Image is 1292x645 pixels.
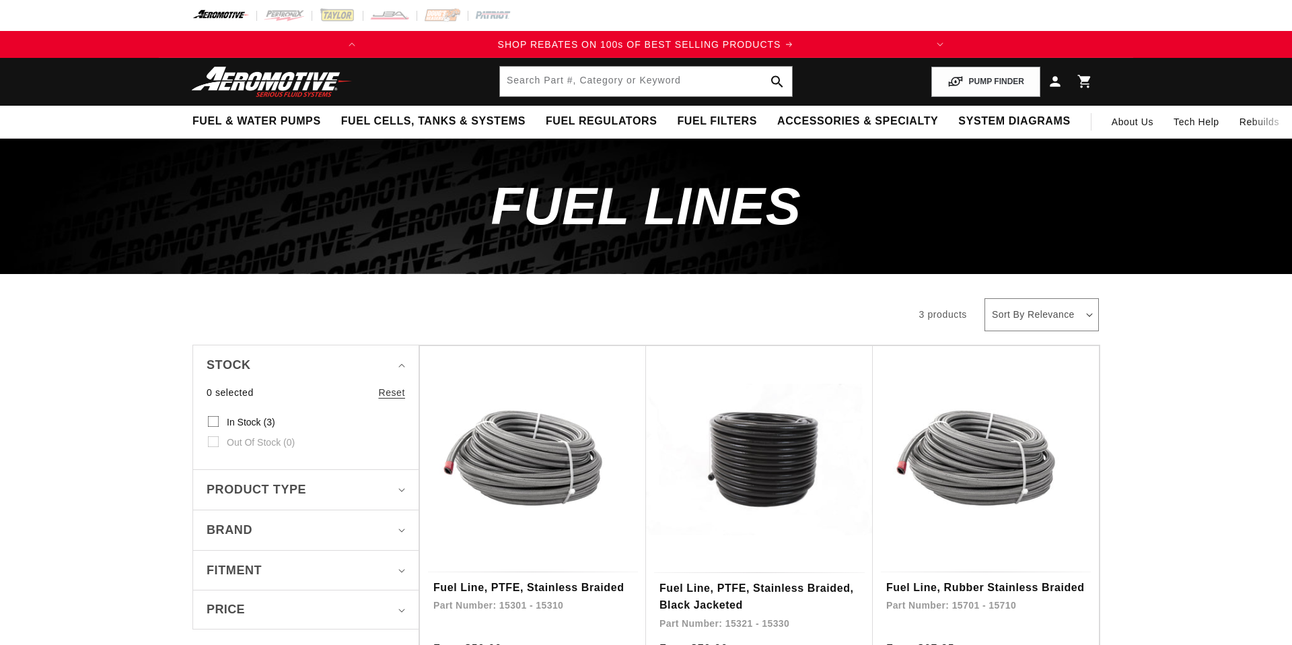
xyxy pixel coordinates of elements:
[207,385,254,400] span: 0 selected
[341,114,526,129] span: Fuel Cells, Tanks & Systems
[500,67,792,96] input: Search by Part Number, Category or Keyword
[207,520,252,540] span: Brand
[207,480,306,500] span: Product type
[767,106,948,137] summary: Accessories & Specialty
[159,31,1133,58] slideshow-component: Translation missing: en.sections.announcements.announcement_bar
[777,114,938,129] span: Accessories & Specialty
[207,345,405,385] summary: Stock (0 selected)
[1240,114,1279,129] span: Rebuilds
[927,31,954,58] button: Translation missing: en.sections.announcements.next_announcement
[207,561,262,580] span: Fitment
[1174,114,1219,129] span: Tech Help
[192,114,321,129] span: Fuel & Water Pumps
[667,106,767,137] summary: Fuel Filters
[182,106,331,137] summary: Fuel & Water Pumps
[536,106,667,137] summary: Fuel Regulators
[227,436,295,448] span: Out of stock (0)
[207,551,405,590] summary: Fitment (0 selected)
[207,470,405,510] summary: Product type (0 selected)
[886,579,1085,597] a: Fuel Line, Rubber Stainless Braided
[958,114,1070,129] span: System Diagrams
[498,39,781,50] span: SHOP REBATES ON 100s OF BEST SELLING PRODUCTS
[762,67,792,96] button: search button
[365,37,927,52] div: Announcement
[433,579,633,597] a: Fuel Line, PTFE, Stainless Braided
[207,355,251,375] span: Stock
[931,67,1040,97] button: PUMP FINDER
[207,510,405,550] summary: Brand (0 selected)
[677,114,757,129] span: Fuel Filters
[546,114,657,129] span: Fuel Regulators
[491,176,801,236] span: Fuel Lines
[207,590,405,629] summary: Price
[1112,116,1153,127] span: About Us
[378,385,405,400] a: Reset
[1163,106,1229,138] summary: Tech Help
[331,106,536,137] summary: Fuel Cells, Tanks & Systems
[207,601,245,619] span: Price
[227,416,275,428] span: In stock (3)
[1229,106,1289,138] summary: Rebuilds
[338,31,365,58] button: Translation missing: en.sections.announcements.previous_announcement
[365,37,927,52] a: SHOP REBATES ON 100s OF BEST SELLING PRODUCTS
[919,309,967,320] span: 3 products
[659,580,859,614] a: Fuel Line, PTFE, Stainless Braided, Black Jacketed
[1102,106,1163,138] a: About Us
[188,66,356,98] img: Aeromotive
[365,37,927,52] div: 1 of 2
[948,106,1080,137] summary: System Diagrams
